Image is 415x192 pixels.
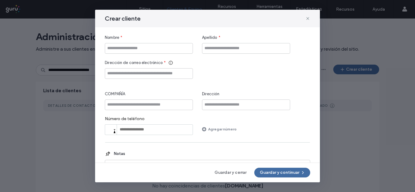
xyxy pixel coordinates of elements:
button: Guardar y continuar [254,168,310,177]
span: Nombre [105,35,119,41]
span: COMPAÑÍA [105,91,125,97]
span: Dirección de correo electrónico [105,60,163,66]
label: Agregar número [208,124,237,134]
span: Notas [111,151,125,157]
input: Dirección de correo electrónico [105,68,193,79]
span: Crear cliente [105,15,141,22]
input: COMPAÑÍA [105,99,193,110]
span: Apellido [202,35,217,41]
input: Nombre [105,43,193,54]
span: Dirección [202,91,219,97]
span: Ayuda [13,4,30,10]
label: Número de teléfono [105,116,193,124]
input: Apellido [202,43,290,54]
button: Guardar y cerrar [209,168,252,177]
input: Dirección [202,99,290,110]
